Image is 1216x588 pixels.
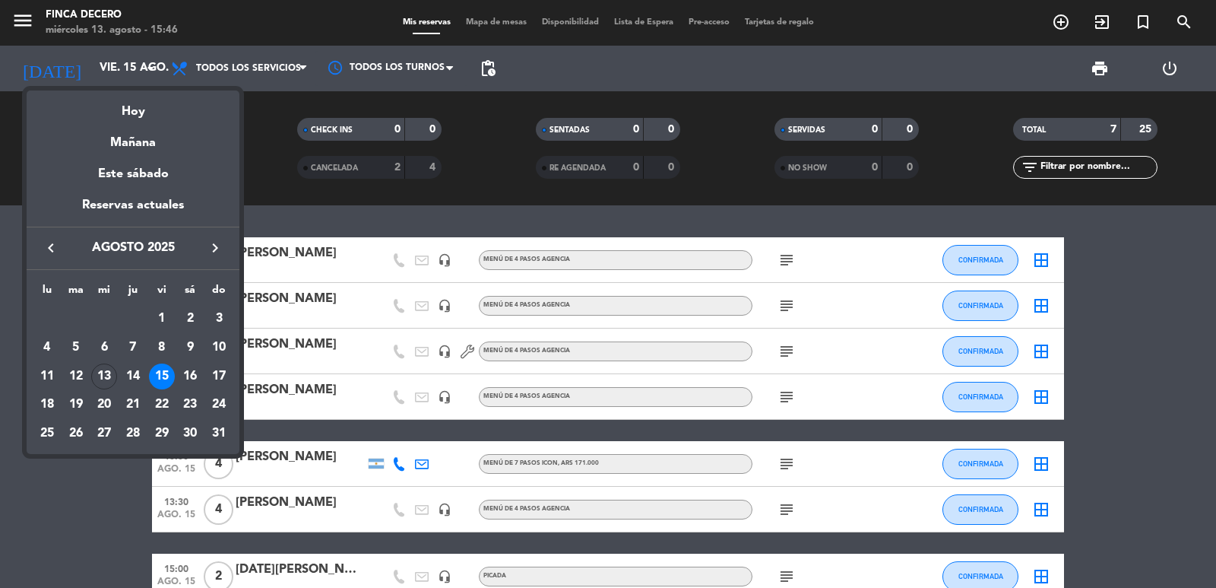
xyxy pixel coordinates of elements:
div: 5 [63,335,89,361]
div: Reservas actuales [27,195,239,227]
td: 20 de agosto de 2025 [90,390,119,419]
td: 21 de agosto de 2025 [119,390,147,419]
div: 21 [120,392,146,418]
td: 27 de agosto de 2025 [90,419,119,448]
div: 28 [120,421,146,447]
div: Mañana [27,122,239,153]
td: 31 de agosto de 2025 [204,419,233,448]
td: 19 de agosto de 2025 [62,390,90,419]
td: 28 de agosto de 2025 [119,419,147,448]
div: 9 [177,335,203,361]
th: sábado [176,281,205,305]
div: 30 [177,421,203,447]
button: keyboard_arrow_right [201,238,229,258]
td: 24 de agosto de 2025 [204,390,233,419]
div: 8 [149,335,175,361]
div: 17 [206,364,232,389]
td: 11 de agosto de 2025 [33,362,62,391]
td: 29 de agosto de 2025 [147,419,176,448]
th: jueves [119,281,147,305]
div: 20 [91,392,117,418]
div: 15 [149,364,175,389]
div: 2 [177,306,203,332]
td: 4 de agosto de 2025 [33,333,62,362]
td: 6 de agosto de 2025 [90,333,119,362]
div: 13 [91,364,117,389]
th: viernes [147,281,176,305]
td: 12 de agosto de 2025 [62,362,90,391]
button: keyboard_arrow_left [37,238,65,258]
div: 18 [34,392,60,418]
div: 6 [91,335,117,361]
td: 13 de agosto de 2025 [90,362,119,391]
div: 24 [206,392,232,418]
div: 11 [34,364,60,389]
div: 1 [149,306,175,332]
td: 8 de agosto de 2025 [147,333,176,362]
td: 9 de agosto de 2025 [176,333,205,362]
div: 16 [177,364,203,389]
div: 22 [149,392,175,418]
td: 22 de agosto de 2025 [147,390,176,419]
div: 27 [91,421,117,447]
td: 25 de agosto de 2025 [33,419,62,448]
td: 2 de agosto de 2025 [176,304,205,333]
th: martes [62,281,90,305]
td: 3 de agosto de 2025 [204,304,233,333]
th: miércoles [90,281,119,305]
td: 5 de agosto de 2025 [62,333,90,362]
div: Hoy [27,91,239,122]
td: 15 de agosto de 2025 [147,362,176,391]
th: lunes [33,281,62,305]
div: 29 [149,421,175,447]
div: Este sábado [27,153,239,195]
td: 18 de agosto de 2025 [33,390,62,419]
div: 31 [206,421,232,447]
div: 14 [120,364,146,389]
div: 19 [63,392,89,418]
div: 10 [206,335,232,361]
span: agosto 2025 [65,238,201,258]
td: 16 de agosto de 2025 [176,362,205,391]
td: 23 de agosto de 2025 [176,390,205,419]
td: 30 de agosto de 2025 [176,419,205,448]
td: 10 de agosto de 2025 [204,333,233,362]
td: 14 de agosto de 2025 [119,362,147,391]
td: 1 de agosto de 2025 [147,304,176,333]
div: 3 [206,306,232,332]
td: AGO. [33,304,147,333]
td: 17 de agosto de 2025 [204,362,233,391]
div: 23 [177,392,203,418]
td: 26 de agosto de 2025 [62,419,90,448]
td: 7 de agosto de 2025 [119,333,147,362]
div: 12 [63,364,89,389]
i: keyboard_arrow_left [42,239,60,257]
div: 7 [120,335,146,361]
th: domingo [204,281,233,305]
div: 4 [34,335,60,361]
div: 25 [34,421,60,447]
i: keyboard_arrow_right [206,239,224,257]
div: 26 [63,421,89,447]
